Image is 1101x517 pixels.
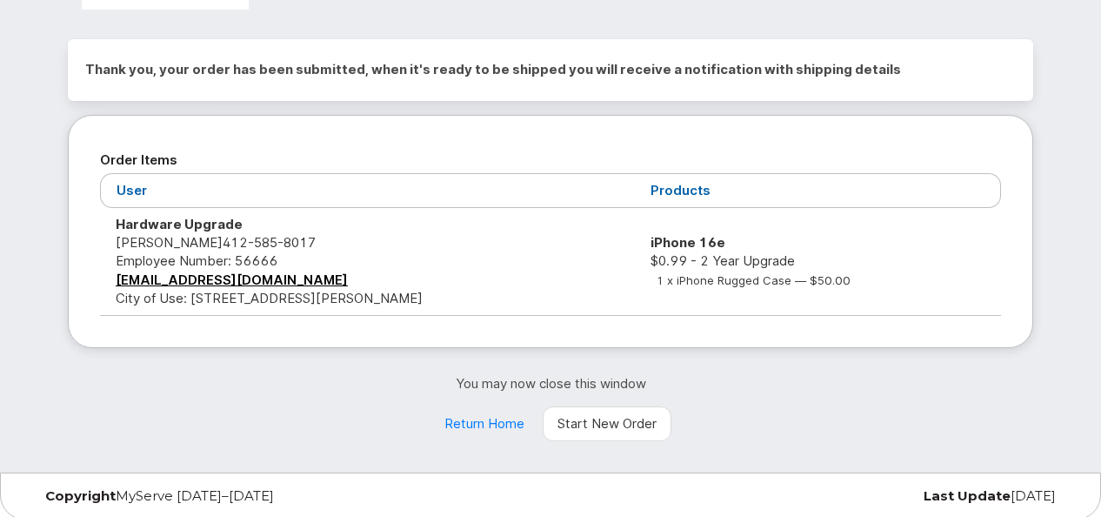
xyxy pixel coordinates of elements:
[657,273,851,287] small: 1 x iPhone Rugged Case — $50.00
[430,406,539,441] a: Return Home
[100,208,635,316] td: [PERSON_NAME] City of Use: [STREET_ADDRESS][PERSON_NAME]
[116,252,277,269] span: Employee Number: 56666
[100,173,635,207] th: User
[724,489,1069,503] div: [DATE]
[543,406,671,441] a: Start New Order
[651,234,725,251] strong: iPhone 16e
[1025,441,1088,504] iframe: Messenger Launcher
[68,374,1033,393] p: You may now close this window
[116,216,243,232] strong: Hardware Upgrade
[32,489,377,503] div: MyServe [DATE]–[DATE]
[116,272,348,288] a: [EMAIL_ADDRESS][DOMAIN_NAME]
[45,487,116,504] strong: Copyright
[277,234,316,251] span: 8017
[635,208,1001,316] td: $0.99 - 2 Year Upgrade
[924,487,1011,504] strong: Last Update
[100,147,1001,173] h2: Order Items
[85,57,1016,83] h2: Thank you, your order has been submitted, when it's ready to be shipped you will receive a notifi...
[635,173,1001,207] th: Products
[223,234,316,251] span: 412
[248,234,277,251] span: 585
